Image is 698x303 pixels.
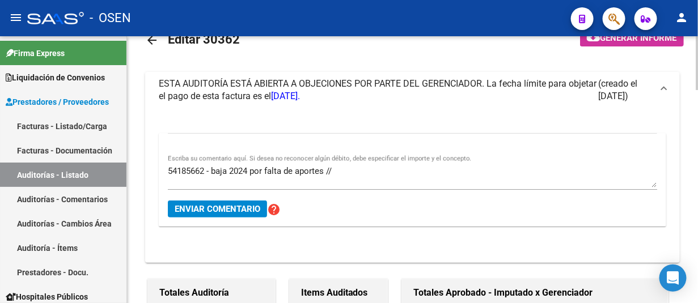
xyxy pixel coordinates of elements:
span: Liquidación de Convenios [6,71,105,84]
div: ESTA AUDITORÍA ESTÁ ABIERTA A OBJECIONES POR PARTE DEL GERENCIADOR. La fecha límite para objetar ... [145,108,680,263]
mat-icon: menu [9,11,23,24]
mat-icon: arrow_back [145,33,159,47]
span: [DATE]. [271,91,300,101]
span: - OSEN [90,6,131,31]
span: Hospitales Públicos [6,291,88,303]
mat-icon: help [267,203,281,216]
div: Open Intercom Messenger [659,264,687,292]
mat-icon: cloud_download [587,30,600,44]
button: Enviar comentario [168,200,267,217]
h1: Totales Auditoría [159,284,264,302]
span: Editar 30362 [168,32,240,46]
mat-icon: person [675,11,689,24]
span: Firma Express [6,47,65,59]
h1: Items Auditados [301,284,377,302]
h1: Totales Aprobado - Imputado x Gerenciador [413,284,657,302]
span: Prestadores / Proveedores [6,96,109,108]
span: Generar informe [600,33,677,43]
span: ESTA AUDITORÍA ESTÁ ABIERTA A OBJECIONES POR PARTE DEL GERENCIADOR. La fecha límite para objetar ... [159,78,597,101]
button: Generar informe [580,29,684,46]
mat-expansion-panel-header: ESTA AUDITORÍA ESTÁ ABIERTA A OBJECIONES POR PARTE DEL GERENCIADOR. La fecha límite para objetar ... [145,72,680,108]
span: Enviar comentario [175,204,260,214]
span: (creado el [DATE]) [599,78,653,103]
